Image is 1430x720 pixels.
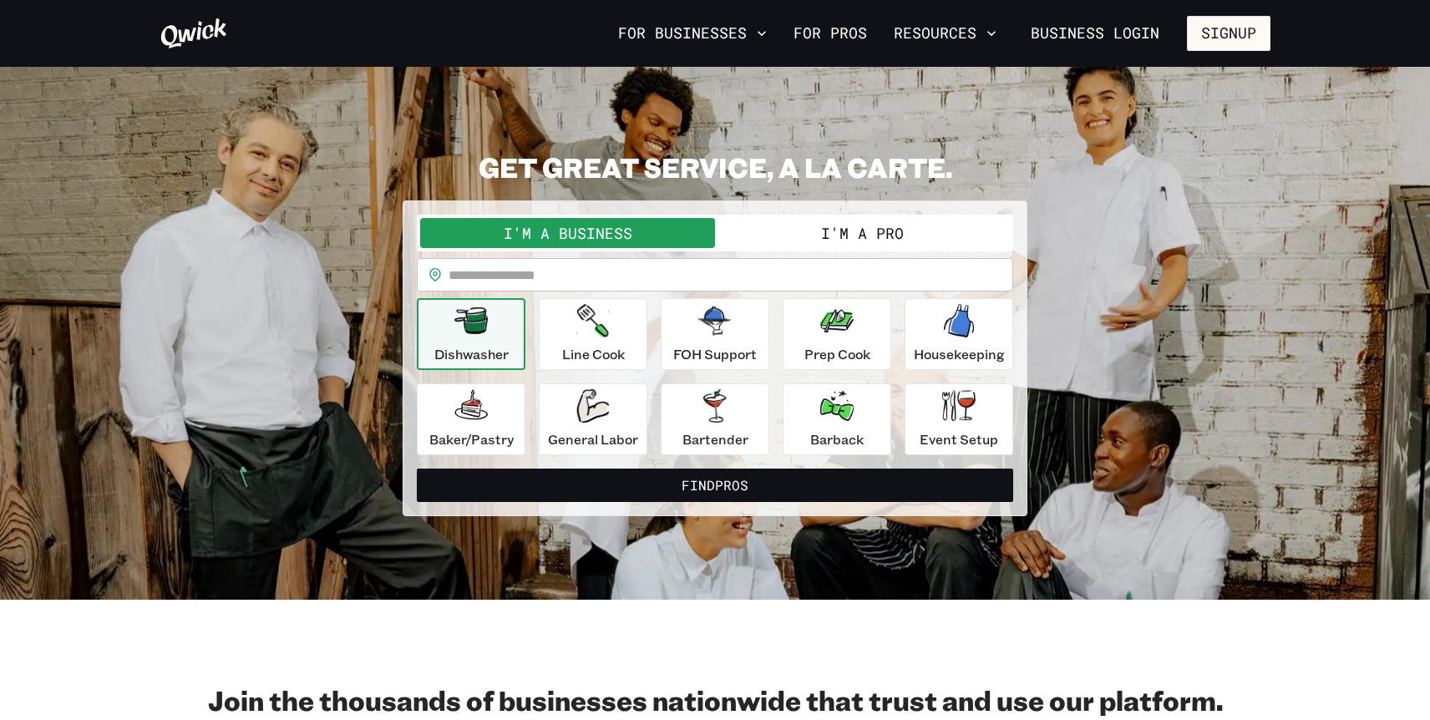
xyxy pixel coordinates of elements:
[417,383,525,455] button: Baker/Pastry
[920,429,998,449] p: Event Setup
[783,298,891,370] button: Prep Cook
[539,383,647,455] button: General Labor
[905,298,1013,370] button: Housekeeping
[787,19,874,48] a: For Pros
[715,218,1010,248] button: I'm a Pro
[611,19,773,48] button: For Businesses
[914,344,1005,364] p: Housekeeping
[1187,16,1270,51] button: Signup
[434,344,509,364] p: Dishwasher
[905,383,1013,455] button: Event Setup
[429,429,514,449] p: Baker/Pastry
[160,683,1270,717] h2: Join the thousands of businesses nationwide that trust and use our platform.
[562,344,625,364] p: Line Cook
[804,344,870,364] p: Prep Cook
[682,429,748,449] p: Bartender
[810,429,864,449] p: Barback
[661,383,769,455] button: Bartender
[420,218,715,248] button: I'm a Business
[539,298,647,370] button: Line Cook
[887,19,1003,48] button: Resources
[673,344,757,364] p: FOH Support
[783,383,891,455] button: Barback
[661,298,769,370] button: FOH Support
[1017,16,1174,51] a: Business Login
[548,429,638,449] p: General Labor
[403,150,1027,184] h2: GET GREAT SERVICE, A LA CARTE.
[417,298,525,370] button: Dishwasher
[417,469,1013,502] button: FindPros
